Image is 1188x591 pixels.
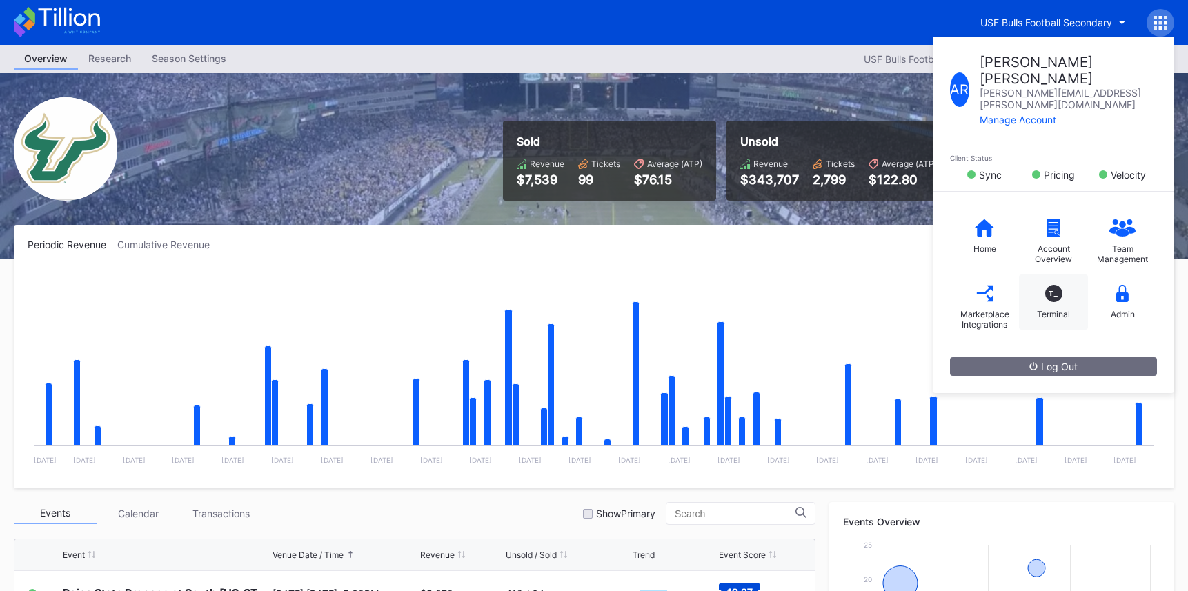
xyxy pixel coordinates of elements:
[675,508,795,519] input: Search
[864,53,1022,65] div: USF Bulls Football Secondary 2025
[1095,243,1150,264] div: Team Management
[221,456,244,464] text: [DATE]
[634,172,702,187] div: $76.15
[1065,456,1087,464] text: [DATE]
[980,87,1157,110] div: [PERSON_NAME][EMAIL_ADDRESS][PERSON_NAME][DOMAIN_NAME]
[950,154,1157,162] div: Client Status
[63,550,85,560] div: Event
[973,243,996,254] div: Home
[843,516,1160,528] div: Events Overview
[271,456,294,464] text: [DATE]
[73,456,96,464] text: [DATE]
[866,456,889,464] text: [DATE]
[1044,169,1075,181] div: Pricing
[97,503,179,524] div: Calendar
[826,159,855,169] div: Tickets
[34,456,57,464] text: [DATE]
[591,159,620,169] div: Tickets
[578,172,620,187] div: 99
[78,48,141,70] a: Research
[420,456,443,464] text: [DATE]
[1113,456,1136,464] text: [DATE]
[869,172,937,187] div: $122.80
[28,239,117,250] div: Periodic Revenue
[596,508,655,519] div: Show Primary
[530,159,564,169] div: Revenue
[14,503,97,524] div: Events
[980,114,1157,126] div: Manage Account
[14,48,78,70] a: Overview
[123,456,146,464] text: [DATE]
[141,48,237,68] div: Season Settings
[767,456,790,464] text: [DATE]
[970,10,1136,35] button: USF Bulls Football Secondary
[979,169,1002,181] div: Sync
[519,456,542,464] text: [DATE]
[719,550,766,560] div: Event Score
[1015,456,1038,464] text: [DATE]
[420,550,455,560] div: Revenue
[740,172,799,187] div: $343,707
[179,503,262,524] div: Transactions
[864,575,872,583] text: 20
[816,456,839,464] text: [DATE]
[1045,285,1062,302] div: T_
[28,268,1160,474] svg: Chart title
[321,456,344,464] text: [DATE]
[1026,243,1081,264] div: Account Overview
[668,456,691,464] text: [DATE]
[950,72,969,107] div: A R
[915,456,938,464] text: [DATE]
[950,357,1157,376] button: Log Out
[273,550,344,560] div: Venue Date / Time
[813,172,855,187] div: 2,799
[14,97,117,201] img: USF_Bulls_Football_Secondary.png
[740,134,937,148] div: Unsold
[717,456,740,464] text: [DATE]
[117,239,221,250] div: Cumulative Revenue
[78,48,141,68] div: Research
[980,54,1157,87] div: [PERSON_NAME] [PERSON_NAME]
[647,159,702,169] div: Average (ATP)
[1111,309,1135,319] div: Admin
[1029,361,1078,372] div: Log Out
[753,159,788,169] div: Revenue
[141,48,237,70] a: Season Settings
[864,541,872,549] text: 25
[469,456,492,464] text: [DATE]
[370,456,393,464] text: [DATE]
[618,456,641,464] text: [DATE]
[980,17,1112,28] div: USF Bulls Football Secondary
[517,172,564,187] div: $7,539
[1037,309,1070,319] div: Terminal
[857,50,1042,68] button: USF Bulls Football Secondary 2025
[957,309,1012,330] div: Marketplace Integrations
[882,159,937,169] div: Average (ATP)
[506,550,557,560] div: Unsold / Sold
[1111,169,1146,181] div: Velocity
[172,456,195,464] text: [DATE]
[965,456,988,464] text: [DATE]
[517,134,702,148] div: Sold
[568,456,591,464] text: [DATE]
[633,550,655,560] div: Trend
